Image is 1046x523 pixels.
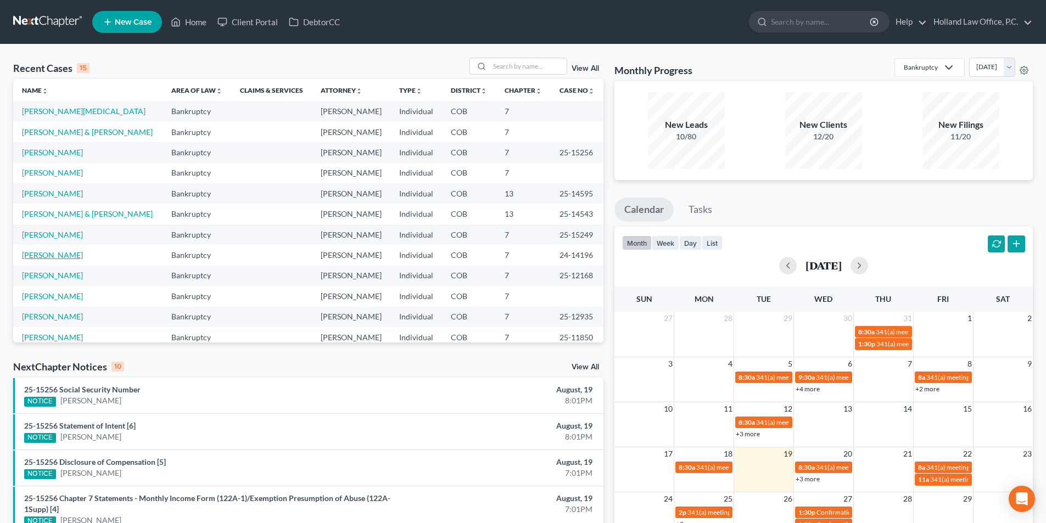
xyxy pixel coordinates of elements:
span: Confirmation hearing for [PERSON_NAME] & [PERSON_NAME] [816,508,999,516]
div: NOTICE [24,397,56,407]
i: unfold_more [480,88,487,94]
td: Individual [390,224,442,245]
a: Attorneyunfold_more [321,86,362,94]
a: [PERSON_NAME] [60,431,121,442]
td: Bankruptcy [163,183,231,204]
span: Sat [996,294,1010,303]
div: August, 19 [410,420,592,431]
span: 1 [966,312,973,325]
i: unfold_more [42,88,48,94]
i: unfold_more [535,88,542,94]
span: 341(a) meeting for [PERSON_NAME] & [PERSON_NAME] [816,463,980,471]
td: 25-11850 [551,327,603,347]
a: Nameunfold_more [22,86,48,94]
a: Help [890,12,927,32]
td: COB [442,245,496,265]
td: Bankruptcy [163,286,231,306]
td: 13 [496,183,551,204]
span: 341(a) meeting for [PERSON_NAME] [756,373,862,381]
td: 25-14595 [551,183,603,204]
a: DebtorCC [283,12,345,32]
button: week [652,235,679,250]
span: 30 [842,312,853,325]
td: COB [442,286,496,306]
a: [PERSON_NAME] [22,189,83,198]
a: Calendar [614,198,674,222]
a: [PERSON_NAME] [22,230,83,239]
td: 24-14196 [551,245,603,265]
div: 10/80 [648,131,725,142]
td: 7 [496,245,551,265]
td: [PERSON_NAME] [312,307,390,327]
span: 27 [663,312,674,325]
td: COB [442,183,496,204]
span: 28 [902,492,913,505]
div: 15 [77,63,90,73]
span: 5 [787,357,793,370]
td: Individual [390,204,442,224]
div: NOTICE [24,469,56,479]
td: COB [442,142,496,162]
span: 341(a) meeting for [PERSON_NAME] & [PERSON_NAME] [876,340,1041,348]
i: unfold_more [216,88,222,94]
span: Mon [695,294,714,303]
a: Holland Law Office, P.C. [928,12,1032,32]
span: 22 [962,447,973,460]
div: 12/20 [785,131,862,142]
span: 9 [1026,357,1033,370]
td: 7 [496,122,551,142]
a: View All [572,65,599,72]
span: New Case [115,18,152,26]
td: Bankruptcy [163,142,231,162]
td: 25-12168 [551,266,603,286]
span: 1:30p [798,508,815,516]
td: Bankruptcy [163,224,231,245]
div: 8:01PM [410,431,592,442]
td: Individual [390,286,442,306]
a: View All [572,363,599,371]
td: [PERSON_NAME] [312,101,390,121]
i: unfold_more [416,88,422,94]
span: 29 [962,492,973,505]
a: Chapterunfold_more [505,86,542,94]
div: NOTICE [24,433,56,443]
a: 25-15256 Chapter 7 Statements - Monthly Income Form (122A-1)/Exemption Presumption of Abuse (122A... [24,493,390,514]
th: Claims & Services [231,79,312,101]
span: 19 [782,447,793,460]
a: [PERSON_NAME] & [PERSON_NAME] [22,209,153,218]
span: 12 [782,402,793,415]
div: New Clients [785,119,862,131]
a: [PERSON_NAME] & [PERSON_NAME] [22,127,153,137]
a: +2 more [915,385,939,393]
span: 23 [1022,447,1033,460]
td: [PERSON_NAME] [312,266,390,286]
td: Individual [390,163,442,183]
div: Recent Cases [13,61,90,75]
div: New Filings [922,119,999,131]
a: +3 more [796,475,820,483]
a: [PERSON_NAME] [60,468,121,479]
span: 14 [902,402,913,415]
span: 10 [663,402,674,415]
span: 16 [1022,402,1033,415]
a: [PERSON_NAME] [22,250,83,260]
span: Wed [814,294,832,303]
div: New Leads [648,119,725,131]
a: Home [165,12,212,32]
h3: Monthly Progress [614,64,692,77]
span: 8 [966,357,973,370]
span: 341(a) meeting for [PERSON_NAME] [930,475,1036,483]
td: [PERSON_NAME] [312,122,390,142]
span: 3 [667,357,674,370]
input: Search by name... [490,58,567,74]
span: 8:30a [858,328,875,336]
span: 341(a) meeting for [PERSON_NAME] [696,463,802,471]
a: [PERSON_NAME] [22,168,83,177]
span: 8:30a [739,373,755,381]
div: Open Intercom Messenger [1009,486,1035,512]
a: [PERSON_NAME] [22,148,83,157]
span: 2p [679,508,686,516]
td: Bankruptcy [163,122,231,142]
td: 7 [496,224,551,245]
td: [PERSON_NAME] [312,327,390,347]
